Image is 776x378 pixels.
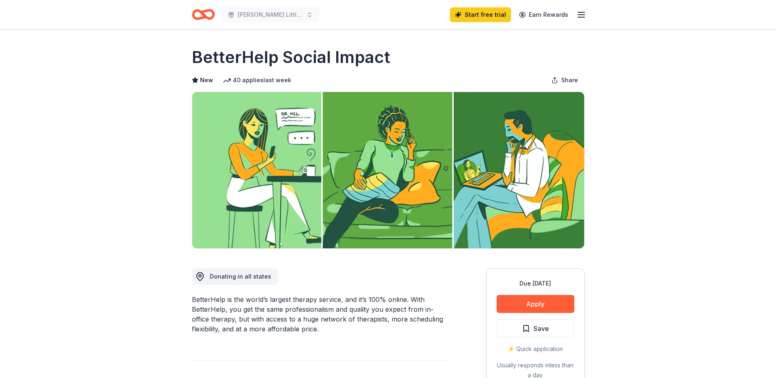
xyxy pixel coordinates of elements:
img: Image for BetterHelp Social Impact [192,92,584,248]
a: Earn Rewards [514,7,573,22]
div: ⚡️ Quick application [497,344,574,354]
button: Share [545,72,585,88]
div: 40 applies last week [223,75,291,85]
span: New [200,75,213,85]
a: Start free trial [450,7,511,22]
button: Apply [497,295,574,313]
button: [PERSON_NAME] Little Angels Holiday Baskets [221,7,319,23]
span: Donating in all states [210,273,271,280]
button: Save [497,319,574,337]
h1: BetterHelp Social Impact [192,46,390,69]
a: Home [192,5,215,24]
span: [PERSON_NAME] Little Angels Holiday Baskets [238,10,303,20]
span: Share [561,75,578,85]
div: BetterHelp is the world’s largest therapy service, and it’s 100% online. With BetterHelp, you get... [192,295,447,334]
div: Due [DATE] [497,279,574,288]
span: Save [533,323,549,334]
